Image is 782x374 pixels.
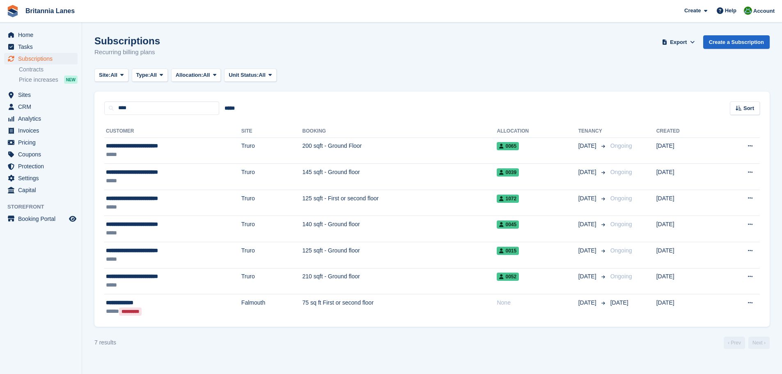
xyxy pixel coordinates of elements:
span: Invoices [18,125,67,136]
img: Matt Lane [744,7,752,15]
a: Previous [724,337,745,349]
button: Unit Status: All [224,69,276,82]
td: Truro [241,268,303,294]
span: Settings [18,172,67,184]
td: [DATE] [656,138,716,164]
td: Truro [241,216,303,242]
td: 210 sqft - Ground floor [303,268,497,294]
a: menu [4,161,78,172]
td: 200 sqft - Ground Floor [303,138,497,164]
span: Export [670,38,687,46]
span: Coupons [18,149,67,160]
td: 140 sqft - Ground floor [303,216,497,242]
span: All [150,71,157,79]
a: menu [4,53,78,64]
span: 0015 [497,247,519,255]
a: menu [4,89,78,101]
a: menu [4,172,78,184]
button: Type: All [132,69,168,82]
span: 1072 [497,195,519,203]
button: Export [660,35,697,49]
td: Truro [241,138,303,164]
button: Site: All [94,69,128,82]
th: Site [241,125,303,138]
span: 0039 [497,168,519,177]
span: Ongoing [610,142,632,149]
span: [DATE] [578,142,598,150]
div: NEW [64,76,78,84]
span: All [110,71,117,79]
td: 125 sqft - Ground floor [303,242,497,268]
span: Ongoing [610,195,632,202]
th: Booking [303,125,497,138]
a: menu [4,213,78,225]
td: Truro [241,164,303,190]
a: menu [4,113,78,124]
td: [DATE] [656,242,716,268]
span: Ongoing [610,247,632,254]
span: 0052 [497,273,519,281]
span: [DATE] [578,298,598,307]
span: Capital [18,184,67,196]
span: Storefront [7,203,82,211]
span: Booking Portal [18,213,67,225]
a: Britannia Lanes [22,4,78,18]
td: Falmouth [241,294,303,320]
span: Price increases [19,76,58,84]
th: Customer [104,125,241,138]
button: Allocation: All [171,69,221,82]
a: menu [4,101,78,112]
span: [DATE] [578,194,598,203]
span: Analytics [18,113,67,124]
span: [DATE] [578,168,598,177]
td: [DATE] [656,294,716,320]
a: menu [4,149,78,160]
span: Ongoing [610,221,632,227]
p: Recurring billing plans [94,48,160,57]
td: [DATE] [656,164,716,190]
span: 0065 [497,142,519,150]
a: menu [4,184,78,196]
td: [DATE] [656,216,716,242]
td: 125 sqft - First or second floor [303,190,497,216]
span: Unit Status: [229,71,259,79]
span: [DATE] [578,272,598,281]
span: Sites [18,89,67,101]
td: [DATE] [656,190,716,216]
th: Allocation [497,125,578,138]
span: [DATE] [578,220,598,229]
a: Create a Subscription [703,35,770,49]
span: Pricing [18,137,67,148]
span: Ongoing [610,169,632,175]
div: None [497,298,578,307]
th: Created [656,125,716,138]
span: Sort [743,104,754,112]
span: Allocation: [176,71,203,79]
span: Site: [99,71,110,79]
td: Truro [241,242,303,268]
img: stora-icon-8386f47178a22dfd0bd8f6a31ec36ba5ce8667c1dd55bd0f319d3a0aa187defe.svg [7,5,19,17]
td: 145 sqft - Ground floor [303,164,497,190]
td: 75 sq ft First or second floor [303,294,497,320]
span: 0045 [497,220,519,229]
div: 7 results [94,338,116,347]
span: Home [18,29,67,41]
span: Account [753,7,775,15]
a: Price increases NEW [19,75,78,84]
nav: Page [722,337,771,349]
span: Subscriptions [18,53,67,64]
span: CRM [18,101,67,112]
span: All [203,71,210,79]
span: All [259,71,266,79]
a: Contracts [19,66,78,73]
td: [DATE] [656,268,716,294]
span: Tasks [18,41,67,53]
th: Tenancy [578,125,607,138]
span: Create [684,7,701,15]
span: [DATE] [610,299,628,306]
a: Next [748,337,770,349]
a: menu [4,137,78,148]
a: menu [4,125,78,136]
span: Protection [18,161,67,172]
a: Preview store [68,214,78,224]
